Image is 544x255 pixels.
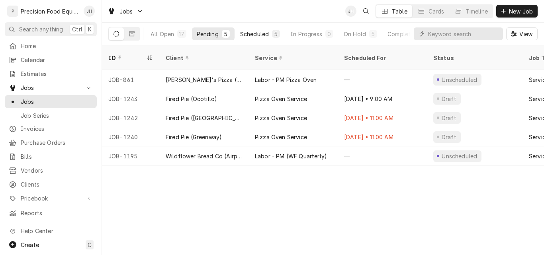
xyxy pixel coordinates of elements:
[5,53,97,66] a: Calendar
[345,6,356,17] div: JH
[441,76,478,84] div: Unscheduled
[327,30,332,38] div: 0
[5,109,97,122] a: Job Series
[21,180,93,189] span: Clients
[360,5,372,18] button: Open search
[21,111,93,120] span: Job Series
[466,7,488,16] div: Timeline
[21,138,93,147] span: Purchase Orders
[338,127,427,146] div: [DATE] • 11:00 AM
[21,194,81,202] span: Pricebook
[179,30,184,38] div: 17
[507,7,534,16] span: New Job
[5,81,97,94] a: Go to Jobs
[338,146,427,165] div: —
[151,30,174,38] div: All Open
[166,133,222,141] div: Fired Pie (Greenway)
[274,30,278,38] div: 5
[19,25,63,33] span: Search anything
[166,152,242,160] div: Wildflower Bread Co (Airport A9 - #16)
[441,152,478,160] div: Unscheduled
[21,209,93,217] span: Reports
[108,54,145,62] div: ID
[21,70,93,78] span: Estimates
[345,6,356,17] div: Jason Hertel's Avatar
[290,30,322,38] div: In Progress
[5,178,97,191] a: Clients
[102,127,159,146] div: JOB-1240
[255,133,307,141] div: Pizza Oven Service
[5,164,97,177] a: Vendors
[433,54,515,62] div: Status
[255,95,307,103] div: Pizza Oven Service
[21,166,93,175] span: Vendors
[518,30,534,38] span: View
[21,84,81,92] span: Jobs
[21,227,92,235] span: Help Center
[428,27,499,40] input: Keyword search
[255,76,317,84] div: Labor - PM Pizza Oven
[5,39,97,53] a: Home
[440,133,458,141] div: Draft
[21,97,93,106] span: Jobs
[338,89,427,108] div: [DATE] • 9:00 AM
[5,206,97,220] a: Reports
[21,42,93,50] span: Home
[5,150,97,163] a: Bills
[102,89,159,108] div: JOB-1243
[429,7,444,16] div: Cards
[344,30,366,38] div: On Hold
[166,114,242,122] div: Fired Pie ([GEOGRAPHIC_DATA])
[387,30,417,38] div: Completed
[392,7,407,16] div: Table
[5,224,97,237] a: Go to Help Center
[5,67,97,80] a: Estimates
[104,5,147,18] a: Go to Jobs
[21,152,93,161] span: Bills
[240,30,269,38] div: Scheduled
[371,30,376,38] div: 5
[102,70,159,89] div: JOB-861
[102,108,159,127] div: JOB-1242
[338,70,427,89] div: —
[88,25,92,33] span: K
[21,125,93,133] span: Invoices
[84,6,95,17] div: Jason Hertel's Avatar
[223,30,228,38] div: 5
[440,95,458,103] div: Draft
[102,146,159,165] div: JOB-1195
[5,95,97,108] a: Jobs
[506,27,538,40] button: View
[166,76,242,84] div: [PERSON_NAME]'s Pizza (Mesa)
[255,54,330,62] div: Service
[72,25,82,33] span: Ctrl
[5,22,97,36] button: Search anythingCtrlK
[88,241,92,249] span: C
[21,56,93,64] span: Calendar
[255,152,327,160] div: Labor - PM (WF Quarterly)
[255,114,307,122] div: Pizza Oven Service
[5,122,97,135] a: Invoices
[496,5,538,18] button: New Job
[84,6,95,17] div: JH
[5,192,97,205] a: Go to Pricebook
[166,54,241,62] div: Client
[7,6,18,17] div: P
[338,108,427,127] div: [DATE] • 11:00 AM
[21,241,39,248] span: Create
[197,30,219,38] div: Pending
[440,114,458,122] div: Draft
[166,95,217,103] div: Fired Pie (Ocotillo)
[344,54,419,62] div: Scheduled For
[21,7,79,16] div: Precision Food Equipment LLC
[5,136,97,149] a: Purchase Orders
[119,7,133,16] span: Jobs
